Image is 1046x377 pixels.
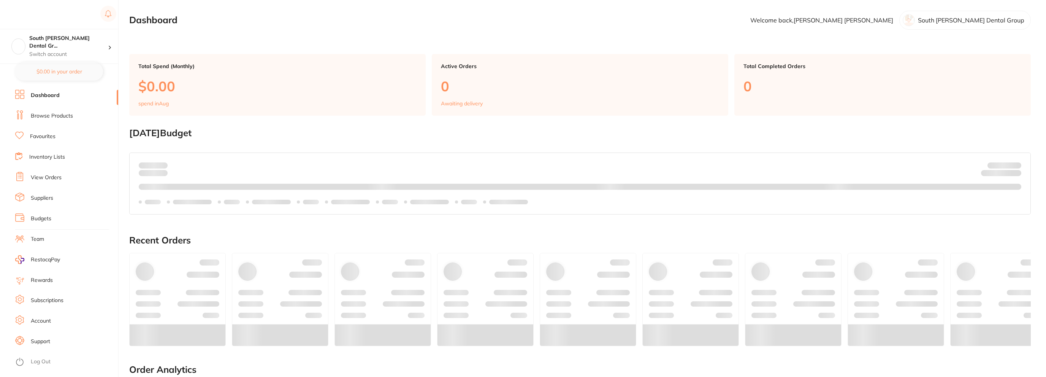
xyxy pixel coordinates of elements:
[489,199,528,205] p: Labels extended
[252,199,291,205] p: Labels extended
[129,235,1031,246] h2: Recent Orders
[31,358,51,366] a: Log Out
[129,364,1031,375] h2: Order Analytics
[441,78,719,94] p: 0
[29,153,65,161] a: Inventory Lists
[382,199,398,205] p: Labels
[31,174,62,181] a: View Orders
[1006,162,1021,169] strong: $NaN
[31,297,63,304] a: Subscriptions
[410,199,449,205] p: Labels extended
[145,199,161,205] p: Labels
[918,17,1024,24] p: South [PERSON_NAME] Dental Group
[31,277,53,284] a: Rewards
[173,199,212,205] p: Labels extended
[138,63,417,69] p: Total Spend (Monthly)
[29,35,108,49] h4: South Burnett Dental Group
[461,199,477,205] p: Labels
[441,63,719,69] p: Active Orders
[15,356,116,368] button: Log Out
[331,199,370,205] p: Labels extended
[31,215,51,223] a: Budgets
[987,162,1021,168] p: Budget:
[139,162,168,168] p: Spent:
[15,10,64,19] img: Restocq Logo
[31,235,44,243] a: Team
[139,169,168,178] p: month
[31,317,51,325] a: Account
[15,6,64,23] a: Restocq Logo
[12,39,25,52] img: South Burnett Dental Group
[224,199,240,205] p: Labels
[30,133,55,140] a: Favourites
[138,100,169,107] p: spend in Aug
[31,338,50,345] a: Support
[432,54,728,116] a: Active Orders0Awaiting delivery
[750,17,893,24] p: Welcome back, [PERSON_NAME] [PERSON_NAME]
[743,63,1022,69] p: Total Completed Orders
[981,169,1021,178] p: Remaining:
[138,78,417,94] p: $0.00
[15,255,60,264] a: RestocqPay
[441,100,483,107] p: Awaiting delivery
[31,92,60,99] a: Dashboard
[303,199,319,205] p: Labels
[154,162,168,169] strong: $0.00
[743,78,1022,94] p: 0
[31,112,73,120] a: Browse Products
[31,194,53,202] a: Suppliers
[29,51,108,58] p: Switch account
[734,54,1031,116] a: Total Completed Orders0
[15,62,103,81] button: $0.00 in your order
[129,15,178,25] h2: Dashboard
[129,54,426,116] a: Total Spend (Monthly)$0.00spend inAug
[1008,171,1021,178] strong: $0.00
[31,256,60,264] span: RestocqPay
[129,128,1031,138] h2: [DATE] Budget
[15,255,24,264] img: RestocqPay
